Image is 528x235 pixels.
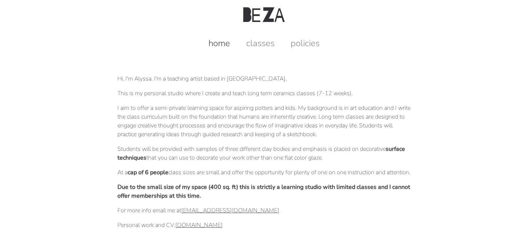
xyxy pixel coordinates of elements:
p: I aim to offer a semi-private learning space for aspiring potters and kids. My background is in a... [117,104,411,139]
strong: surface techniques [117,145,405,162]
a: home [201,37,237,49]
a: policies [283,37,327,49]
p: Personal work and CV: [117,221,411,230]
strong: Due to the small size of my space (400 sq. ft) this is strictly a learning studio with limited cl... [117,183,410,200]
p: This is my personal studio where I create and teach long term ceramics classes (7-12 weeks). [117,89,411,98]
p: For more info email me at [117,206,411,215]
p: Students will be provided with samples of three different clay bodies and emphasis is placed on d... [117,145,411,162]
p: Hi, I'm Alyssa. I'm a teaching artist based in [GEOGRAPHIC_DATA]. [117,74,411,83]
strong: cap of 6 people [128,168,168,176]
a: classes [239,37,282,49]
a: [DOMAIN_NAME] [175,221,223,229]
img: Beza Studio Logo [243,7,284,22]
a: [EMAIL_ADDRESS][DOMAIN_NAME] [181,206,279,215]
p: At a class sizes are small and offer the opportunity for plenty of one on one instruction and att... [117,168,411,177]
